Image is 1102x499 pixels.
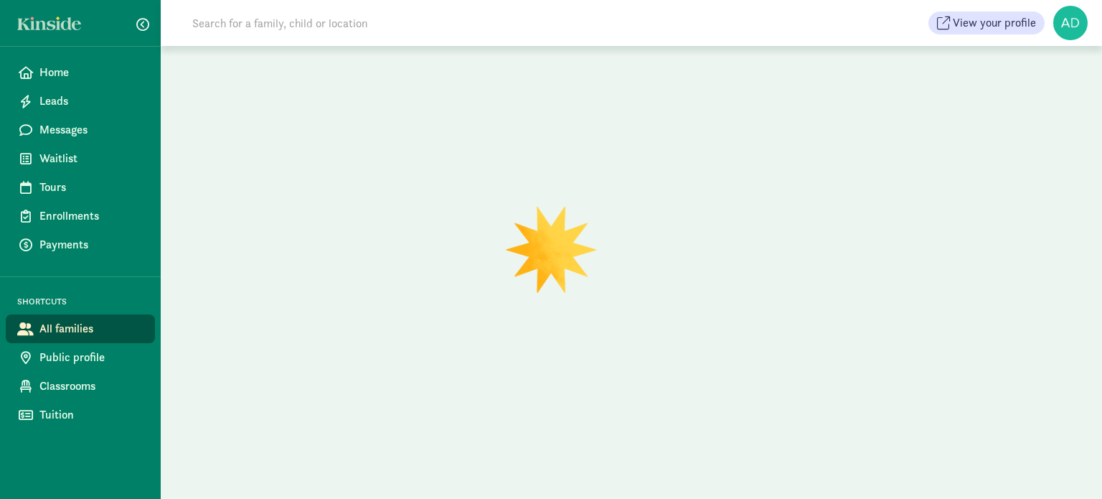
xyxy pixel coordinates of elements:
[39,236,143,253] span: Payments
[6,343,155,372] a: Public profile
[39,320,143,337] span: All families
[6,401,155,429] a: Tuition
[39,121,143,139] span: Messages
[39,378,143,395] span: Classrooms
[39,349,143,366] span: Public profile
[39,207,143,225] span: Enrollments
[39,179,143,196] span: Tours
[184,9,586,37] input: Search for a family, child or location
[39,150,143,167] span: Waitlist
[6,87,155,116] a: Leads
[6,230,155,259] a: Payments
[39,406,143,424] span: Tuition
[6,173,155,202] a: Tours
[928,11,1045,34] button: View your profile
[6,58,155,87] a: Home
[39,64,143,81] span: Home
[6,372,155,401] a: Classrooms
[6,202,155,230] a: Enrollments
[6,314,155,343] a: All families
[6,116,155,144] a: Messages
[6,144,155,173] a: Waitlist
[39,93,143,110] span: Leads
[953,14,1036,32] span: View your profile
